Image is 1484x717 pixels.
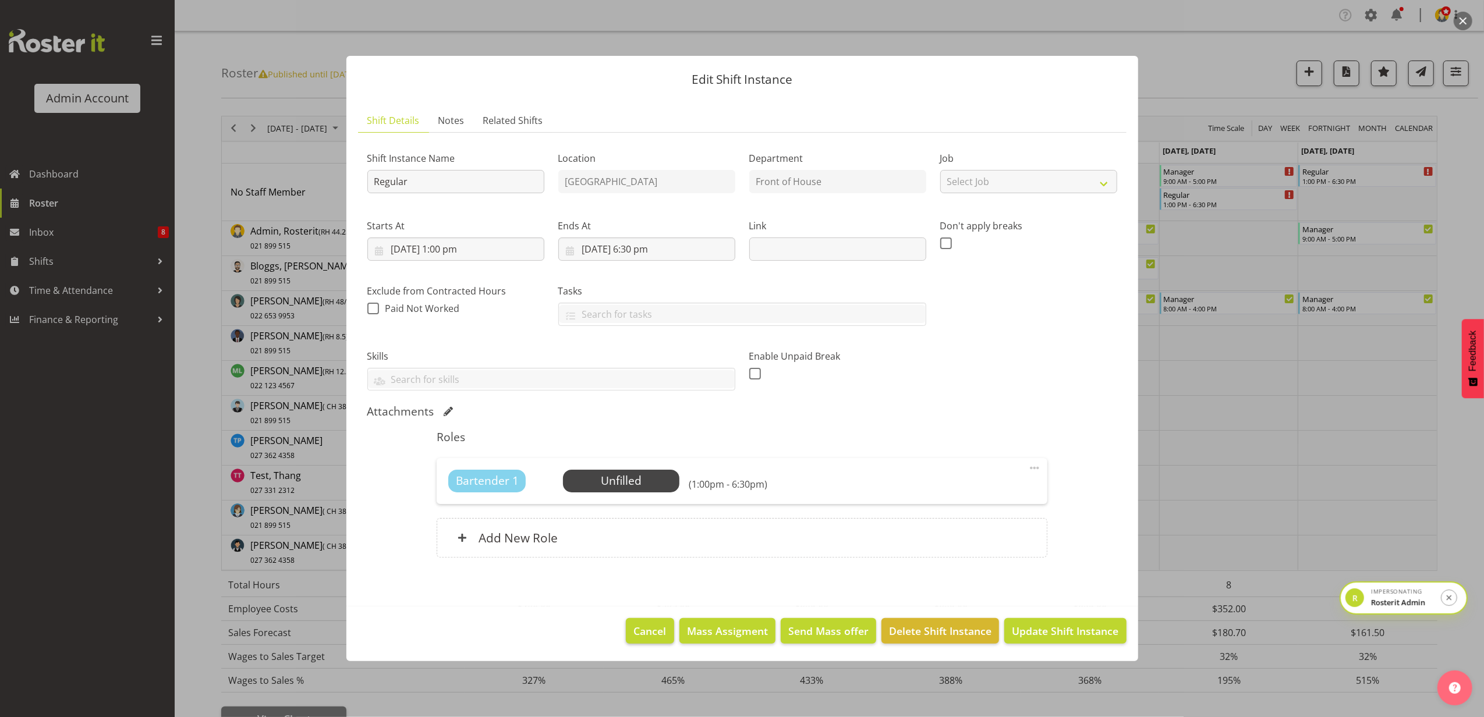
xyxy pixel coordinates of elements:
[749,219,926,233] label: Link
[634,623,667,638] span: Cancel
[558,284,926,298] label: Tasks
[689,478,767,490] h6: (1:00pm - 6:30pm)
[367,349,735,363] label: Skills
[626,618,674,644] button: Cancel
[601,473,642,488] span: Unfilled
[1462,319,1484,398] button: Feedback - Show survey
[367,151,544,165] label: Shift Instance Name
[1012,623,1118,638] span: Update Shift Instance
[479,530,558,545] h6: Add New Role
[881,618,999,644] button: Delete Shift Instance
[749,349,926,363] label: Enable Unpaid Break
[368,370,735,388] input: Search for skills
[385,302,460,315] span: Paid Not Worked
[456,473,519,489] span: Bartender 1
[483,113,543,127] span: Related Shifts
[558,219,735,233] label: Ends At
[358,73,1127,86] p: Edit Shift Instance
[749,151,926,165] label: Department
[1468,331,1478,371] span: Feedback
[367,170,544,193] input: Shift Instance Name
[367,113,420,127] span: Shift Details
[558,151,735,165] label: Location
[437,430,1047,444] h5: Roles
[367,284,544,298] label: Exclude from Contracted Hours
[1441,590,1457,606] button: Stop impersonation
[1004,618,1126,644] button: Update Shift Instance
[781,618,876,644] button: Send Mass offer
[367,219,544,233] label: Starts At
[559,305,926,323] input: Search for tasks
[687,623,768,638] span: Mass Assigment
[558,237,735,261] input: Click to select...
[679,618,775,644] button: Mass Assigment
[438,113,465,127] span: Notes
[788,623,869,638] span: Send Mass offer
[1449,682,1461,694] img: help-xxl-2.png
[367,237,544,261] input: Click to select...
[889,623,991,638] span: Delete Shift Instance
[940,219,1117,233] label: Don't apply breaks
[940,151,1117,165] label: Job
[367,404,434,418] h5: Attachments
